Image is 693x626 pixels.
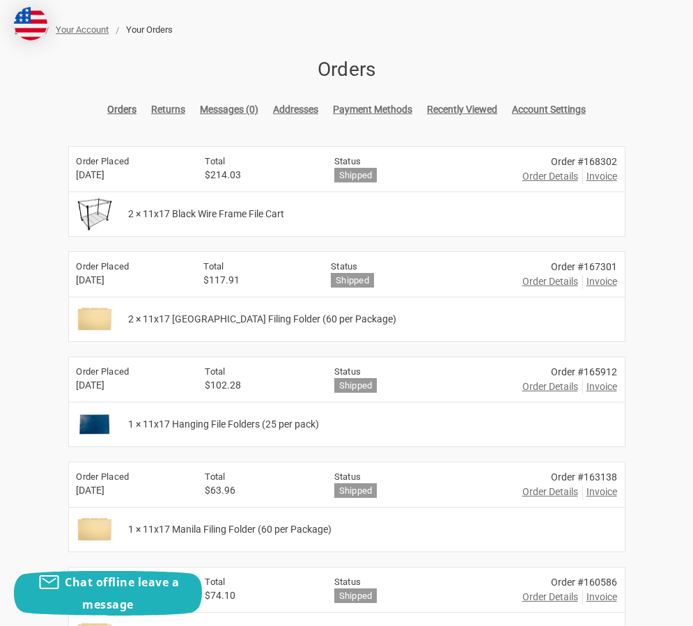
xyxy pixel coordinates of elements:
button: Chat offline leave a message [14,571,202,616]
div: Order #160586 [522,575,617,590]
h6: Total [205,575,311,589]
span: 2 × 11x17 [GEOGRAPHIC_DATA] Filing Folder (60 per Package) [128,312,396,327]
div: Order #167301 [516,260,617,274]
span: [DATE] [76,378,182,393]
a: Order Details [522,485,578,499]
span: [DATE] [76,483,182,498]
a: Your Account [56,24,109,35]
span: $214.03 [205,168,311,182]
h1: Orders [68,55,625,84]
h6: Status [331,260,494,274]
h6: Status [334,155,500,169]
span: Invoice [586,485,617,499]
span: $74.10 [205,588,311,603]
a: Orders [107,102,137,117]
a: Recently Viewed [427,102,497,117]
span: $117.91 [203,273,309,288]
img: duty and tax information for United States [14,7,47,40]
h6: Shipped [334,168,377,182]
a: Order Details [522,379,578,394]
h6: Shipped [334,588,377,603]
a: Addresses [273,102,318,117]
span: Invoice [586,274,617,289]
a: Home [15,24,38,35]
span: $63.96 [205,483,311,498]
span: Invoice [586,169,617,184]
span: Chat offline leave a message [65,574,179,612]
a: Messages (0) [200,102,258,117]
h6: Shipped [334,378,377,393]
a: Returns [151,102,185,117]
h6: Shipped [334,483,377,498]
img: 11x17 Black Wire Frame File Cart [72,196,117,231]
a: Order Details [522,169,578,184]
h6: Total [205,470,311,484]
h6: Status [334,470,500,484]
h6: Status [334,365,500,379]
a: Account Settings [512,102,586,117]
span: [DATE] [76,168,182,182]
span: $102.28 [205,378,311,393]
a: Order Details [522,590,578,604]
span: 2 × 11x17 Black Wire Frame File Cart [128,207,284,221]
h6: Order Placed [76,155,182,169]
a: Payment Methods [333,102,412,117]
h6: Order Placed [76,470,182,484]
div: Order #163138 [522,470,617,485]
div: Order #168302 [522,155,617,169]
img: 11x17 Manila Filing Folder (60 per Package) [72,302,117,336]
h6: Total [205,155,311,169]
h6: Shipped [331,273,374,288]
h6: Order Placed [76,365,182,379]
h6: Total [205,365,311,379]
h6: Status [334,575,500,589]
div: Order #165912 [522,365,617,379]
span: Your Orders [126,24,173,35]
img: 11x17 Manila Filing Folder (60 per Package) [72,512,117,547]
h6: Total [203,260,309,274]
span: Invoice [586,379,617,394]
a: Order Details [522,274,578,289]
img: 11x17 Hanging File Folders [72,407,117,441]
span: [DATE] [76,273,181,288]
h6: Order Placed [76,260,181,274]
span: 1 × 11x17 Manila Filing Folder (60 per Package) [128,522,332,537]
iframe: Google Customer Reviews [578,588,693,626]
span: 1 × 11x17 Hanging File Folders (25 per pack) [128,417,319,432]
